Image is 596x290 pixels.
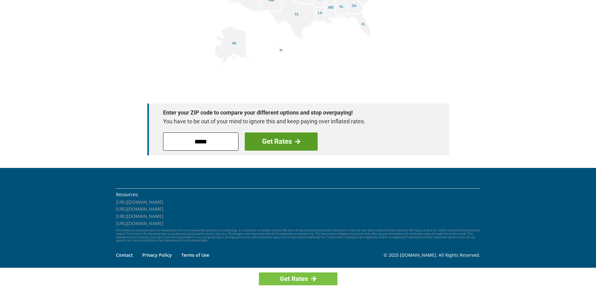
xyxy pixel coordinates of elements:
a: Get Rates [245,132,318,151]
p: © 2025 [DOMAIN_NAME]. All Rights Reserved. [384,252,480,259]
p: You have to be out of your mind to ignore this and keep paying over inflated rates. [163,117,427,126]
a: Terms of Use [181,252,209,258]
p: The article you have just read is an advertorial and not a news article, personal or public blog,... [116,229,480,242]
a: Contact [116,252,133,258]
li: Resources: [116,191,480,198]
a: [URL][DOMAIN_NAME] [116,206,163,212]
a: [URL][DOMAIN_NAME] [116,199,163,205]
a: Get Rates [259,272,337,285]
a: [URL][DOMAIN_NAME] [116,213,163,219]
a: [URL][DOMAIN_NAME] [116,220,163,226]
strong: Enter your ZIP code to compare your different options and stop overpaying! [163,108,427,117]
a: Privacy Policy [142,252,172,258]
